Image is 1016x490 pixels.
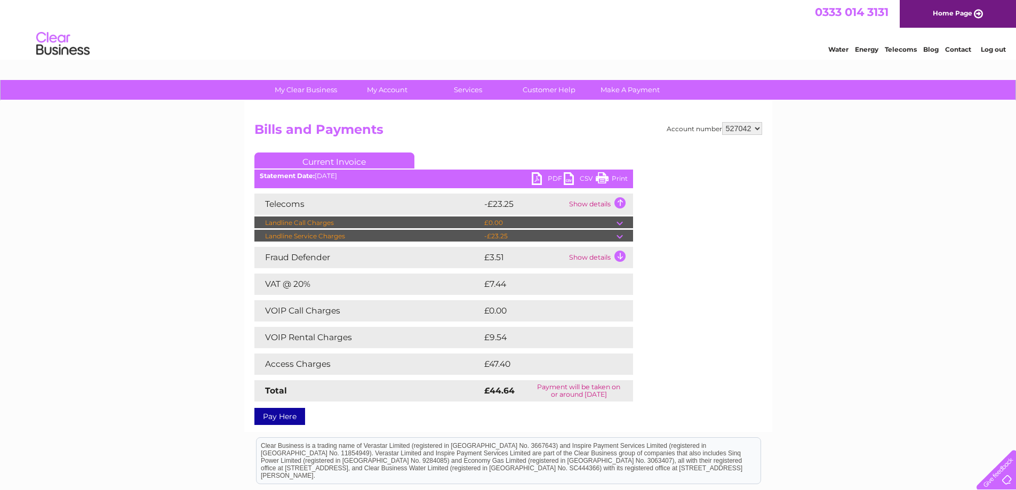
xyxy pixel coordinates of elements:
[254,122,762,142] h2: Bills and Payments
[981,45,1006,53] a: Log out
[525,380,633,401] td: Payment will be taken on or around [DATE]
[482,216,617,229] td: £0.00
[254,300,482,322] td: VOIP Call Charges
[343,80,431,100] a: My Account
[254,354,482,375] td: Access Charges
[254,247,482,268] td: Fraud Defender
[254,194,482,215] td: Telecoms
[566,247,633,268] td: Show details
[505,80,593,100] a: Customer Help
[885,45,917,53] a: Telecoms
[257,6,761,52] div: Clear Business is a trading name of Verastar Limited (registered in [GEOGRAPHIC_DATA] No. 3667643...
[254,172,633,180] div: [DATE]
[667,122,762,135] div: Account number
[828,45,849,53] a: Water
[254,408,305,425] a: Pay Here
[482,354,611,375] td: £47.40
[254,152,414,168] a: Current Invoice
[424,80,512,100] a: Services
[482,230,617,243] td: -£23.25
[923,45,939,53] a: Blog
[484,385,515,396] strong: £44.64
[260,172,315,180] b: Statement Date:
[586,80,674,100] a: Make A Payment
[815,5,889,19] a: 0333 014 3131
[596,172,628,188] a: Print
[945,45,971,53] a: Contact
[564,172,596,188] a: CSV
[254,274,482,295] td: VAT @ 20%
[482,247,566,268] td: £3.51
[482,194,566,215] td: -£23.25
[254,230,482,243] td: Landline Service Charges
[855,45,878,53] a: Energy
[265,385,287,396] strong: Total
[482,274,608,295] td: £7.44
[262,80,350,100] a: My Clear Business
[254,216,482,229] td: Landline Call Charges
[482,327,609,348] td: £9.54
[532,172,564,188] a: PDF
[566,194,633,215] td: Show details
[254,327,482,348] td: VOIP Rental Charges
[482,300,609,322] td: £0.00
[36,28,90,60] img: logo.png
